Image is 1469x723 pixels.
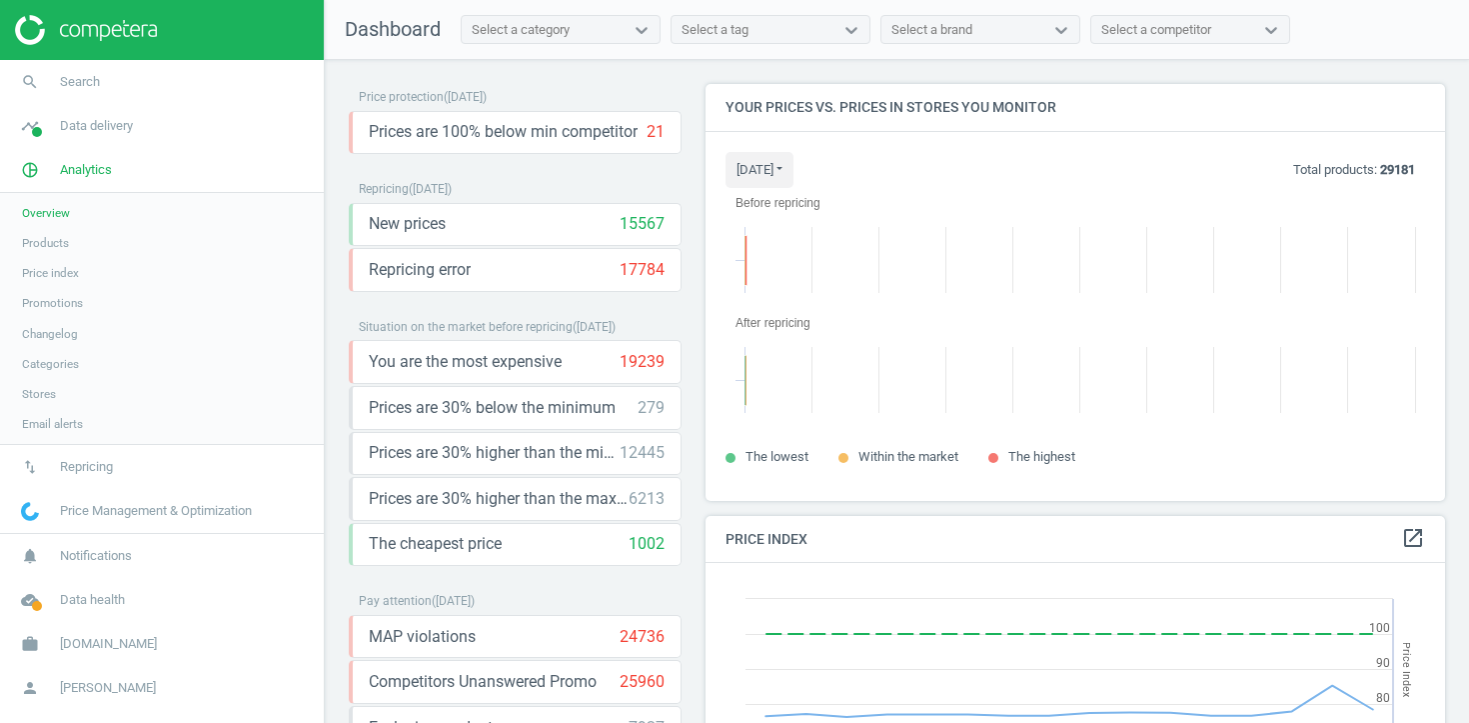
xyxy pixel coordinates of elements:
[22,416,83,432] span: Email alerts
[1293,161,1415,179] p: Total products:
[726,152,793,188] button: [DATE]
[1101,21,1211,39] div: Select a competitor
[359,182,409,196] span: Repricing
[369,259,471,281] span: Repricing error
[60,161,112,179] span: Analytics
[706,84,1445,131] h4: Your prices vs. prices in stores you monitor
[620,351,665,373] div: 19239
[1401,526,1425,550] i: open_in_new
[629,488,665,510] div: 6213
[60,591,125,609] span: Data health
[60,117,133,135] span: Data delivery
[369,626,476,648] span: MAP violations
[11,63,49,101] i: search
[369,533,502,555] span: The cheapest price
[629,533,665,555] div: 1002
[60,547,132,565] span: Notifications
[11,537,49,575] i: notifications
[60,502,252,520] span: Price Management & Optimization
[1380,162,1415,177] b: 29181
[432,594,475,608] span: ( [DATE] )
[1369,621,1390,635] text: 100
[369,351,562,373] span: You are the most expensive
[1401,526,1425,552] a: open_in_new
[359,90,444,104] span: Price protection
[369,442,620,464] span: Prices are 30% higher than the minimum
[11,151,49,189] i: pie_chart_outlined
[21,502,39,521] img: wGWNvw8QSZomAAAAABJRU5ErkJggg==
[15,15,157,45] img: ajHJNr6hYgQAAAAASUVORK5CYII=
[60,458,113,476] span: Repricing
[706,516,1445,563] h4: Price Index
[22,326,78,342] span: Changelog
[369,671,597,693] span: Competitors Unanswered Promo
[620,213,665,235] div: 15567
[620,626,665,648] div: 24736
[345,17,441,41] span: Dashboard
[735,316,810,330] tspan: After repricing
[359,594,432,608] span: Pay attention
[22,386,56,402] span: Stores
[745,449,808,464] span: The lowest
[647,121,665,143] div: 21
[369,213,446,235] span: New prices
[11,581,49,619] i: cloud_done
[359,320,573,334] span: Situation on the market before repricing
[369,397,616,419] span: Prices are 30% below the minimum
[60,73,100,91] span: Search
[11,669,49,707] i: person
[22,205,70,221] span: Overview
[409,182,452,196] span: ( [DATE] )
[22,356,79,372] span: Categories
[11,107,49,145] i: timeline
[369,121,638,143] span: Prices are 100% below min competitor
[620,442,665,464] div: 12445
[11,625,49,663] i: work
[573,320,616,334] span: ( [DATE] )
[638,397,665,419] div: 279
[1376,691,1390,705] text: 80
[1376,656,1390,670] text: 90
[60,679,156,697] span: [PERSON_NAME]
[11,448,49,486] i: swap_vert
[620,259,665,281] div: 17784
[620,671,665,693] div: 25960
[22,265,79,281] span: Price index
[858,449,958,464] span: Within the market
[1008,449,1075,464] span: The highest
[472,21,570,39] div: Select a category
[1400,642,1413,697] tspan: Price Index
[444,90,487,104] span: ( [DATE] )
[891,21,972,39] div: Select a brand
[22,235,69,251] span: Products
[369,488,629,510] span: Prices are 30% higher than the maximal
[22,295,83,311] span: Promotions
[682,21,748,39] div: Select a tag
[60,635,157,653] span: [DOMAIN_NAME]
[735,196,820,210] tspan: Before repricing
